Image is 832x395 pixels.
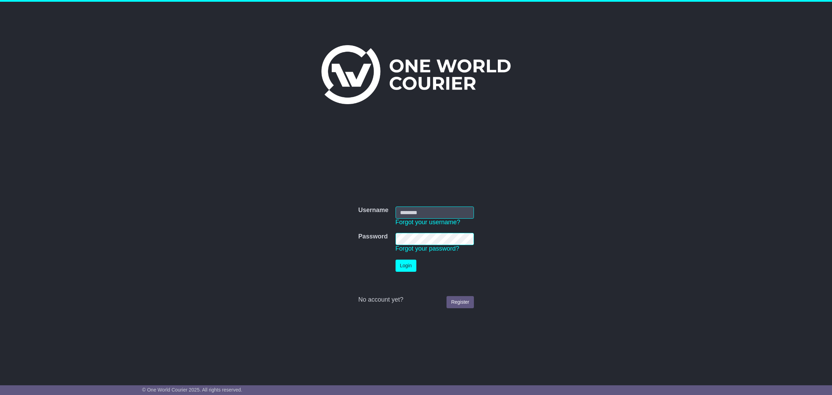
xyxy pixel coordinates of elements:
[358,233,388,241] label: Password
[396,219,460,226] a: Forgot your username?
[142,387,242,393] span: © One World Courier 2025. All rights reserved.
[358,296,474,304] div: No account yet?
[358,207,388,214] label: Username
[396,245,459,252] a: Forgot your password?
[447,296,474,308] a: Register
[321,45,511,104] img: One World
[396,260,416,272] button: Login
